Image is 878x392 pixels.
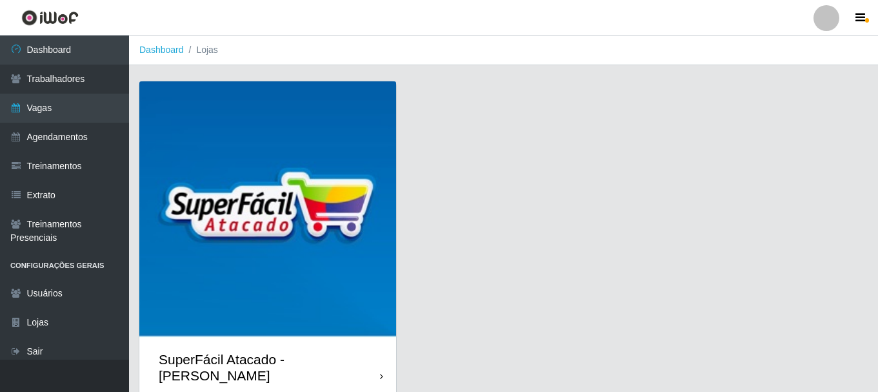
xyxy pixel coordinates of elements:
a: Dashboard [139,45,184,55]
li: Lojas [184,43,218,57]
img: CoreUI Logo [21,10,79,26]
nav: breadcrumb [129,36,878,65]
div: SuperFácil Atacado - [PERSON_NAME] [159,351,380,384]
img: cardImg [139,81,396,338]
